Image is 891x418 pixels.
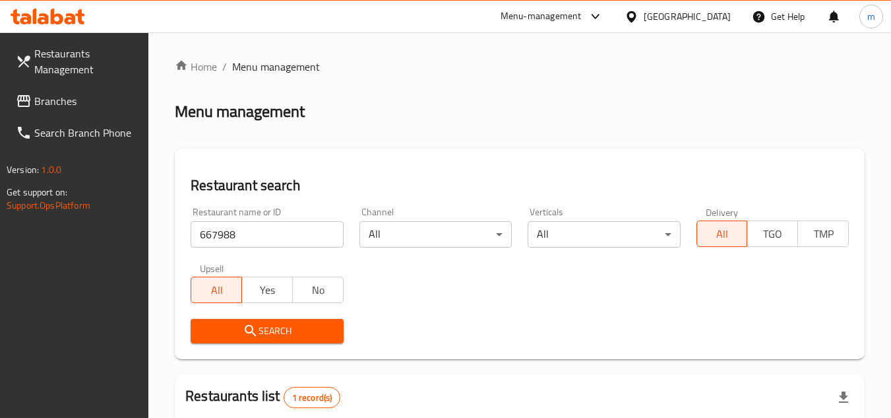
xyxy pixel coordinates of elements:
[5,85,149,117] a: Branches
[867,9,875,24] span: m
[828,382,859,413] div: Export file
[5,38,149,85] a: Restaurants Management
[247,281,288,300] span: Yes
[232,59,320,75] span: Menu management
[41,161,61,178] span: 1.0.0
[696,221,748,247] button: All
[803,225,844,244] span: TMP
[753,225,793,244] span: TGO
[359,221,512,248] div: All
[284,387,341,408] div: Total records count
[747,221,798,247] button: TGO
[292,277,344,303] button: No
[284,392,340,404] span: 1 record(s)
[298,281,338,300] span: No
[5,117,149,149] a: Search Branch Phone
[706,207,739,217] label: Delivery
[222,59,227,75] li: /
[191,176,849,195] h2: Restaurant search
[7,184,67,201] span: Get support on:
[175,59,865,75] nav: breadcrumb
[191,277,242,303] button: All
[7,161,39,178] span: Version:
[191,221,343,248] input: Search for restaurant name or ID..
[197,281,237,300] span: All
[175,101,305,122] h2: Menu management
[644,9,731,24] div: [GEOGRAPHIC_DATA]
[528,221,680,248] div: All
[501,9,582,24] div: Menu-management
[200,263,224,273] label: Upsell
[702,225,743,244] span: All
[797,221,849,247] button: TMP
[175,59,217,75] a: Home
[34,46,138,77] span: Restaurants Management
[185,386,340,408] h2: Restaurants list
[201,323,332,339] span: Search
[34,125,138,141] span: Search Branch Phone
[7,197,90,214] a: Support.OpsPlatform
[34,93,138,109] span: Branches
[241,277,293,303] button: Yes
[191,319,343,343] button: Search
